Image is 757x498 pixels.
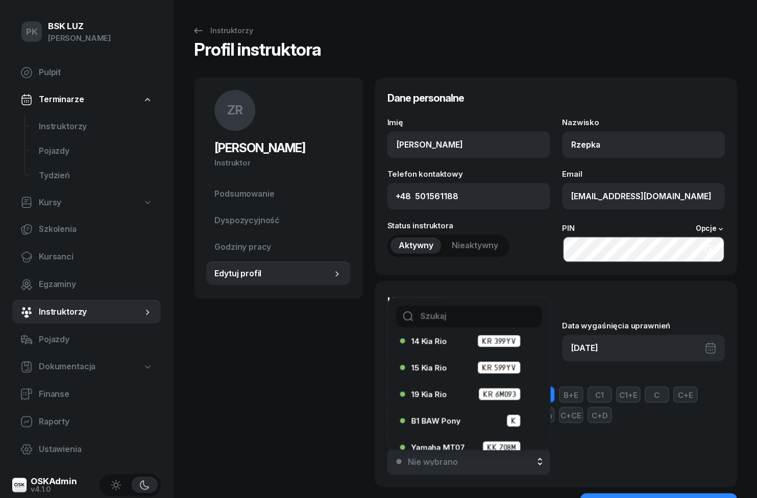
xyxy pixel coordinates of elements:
[12,88,161,111] a: Terminarze
[477,361,520,374] span: KR 599YV
[387,448,550,475] button: Nie wybrano
[451,239,498,252] span: Nieaktywny
[48,22,111,31] div: BSK LUZ
[12,245,161,269] a: Kursanci
[39,120,153,133] span: Instruktorzy
[39,93,84,106] span: Terminarze
[39,196,61,209] span: Kursy
[214,156,342,170] div: Instruktor
[183,20,262,41] a: Instruktorzy
[616,386,640,402] button: C1+E
[31,163,161,188] a: Tydzień
[387,293,724,310] h3: Uprawnienia
[12,327,161,352] a: Pojazdy
[411,390,446,398] span: 19 Kia Rio
[31,477,77,485] div: OSKAdmin
[12,382,161,406] a: Finanse
[214,140,342,156] h2: [PERSON_NAME]
[227,104,243,116] span: ZR
[12,60,161,85] a: Pulpit
[396,305,542,327] input: Szukaj
[12,217,161,242] a: Szkolenia
[39,360,95,373] span: Dokumentacja
[31,139,161,163] a: Pojazdy
[206,208,350,233] a: Dyspozycyjność
[39,66,153,79] span: Pulpit
[31,485,77,492] div: v4.1.0
[39,333,153,346] span: Pojazdy
[206,182,350,206] a: Podsumowanie
[558,407,583,423] button: C+CE
[214,241,342,254] span: Godziny pracy
[644,386,669,402] button: C
[411,337,446,345] span: 14 Kia Rio
[39,250,153,264] span: Kursanci
[387,90,724,106] h3: Dane personalne
[587,386,612,402] button: C1
[411,364,446,371] span: 15 Kia Rio
[39,415,153,428] span: Raporty
[26,28,38,36] span: PK
[39,387,153,400] span: Finanse
[390,238,441,254] button: Aktywny
[482,441,520,454] span: KK 708M
[39,223,153,236] span: Szkolenia
[407,457,457,465] div: Nie wybrano
[194,41,321,65] div: Profil instruktora
[48,32,111,45] div: [PERSON_NAME]
[192,25,253,37] div: Instruktorzy
[587,407,612,423] button: C+D
[214,214,342,227] span: Dyspozycyjność
[214,267,332,280] span: Edytuj profil
[39,442,153,456] span: Ustawienia
[39,305,142,319] span: Instruktorzy
[12,478,27,492] img: logo-xs@2x.png
[478,388,520,400] span: KR 6M093
[206,262,350,286] a: Edytuj profil
[31,114,161,139] a: Instruktorzy
[12,437,161,461] a: Ustawienia
[506,414,520,427] span: K
[411,417,460,424] span: B1 BAW Pony
[12,300,161,324] a: Instruktorzy
[695,225,724,233] a: Opcje
[12,409,161,434] a: Raporty
[398,239,433,252] span: Aktywny
[39,169,153,182] span: Tydzień
[214,187,342,201] span: Podsumowanie
[673,386,697,402] button: C+E
[12,191,161,215] a: Kursy
[206,235,350,259] a: Godziny pracy
[12,355,161,378] a: Dokumentacja
[39,278,153,291] span: Egzaminy
[477,335,520,347] span: KR 399YV
[411,443,464,451] span: Yamaha MT07
[12,272,161,297] a: Egzaminy
[558,386,583,402] button: B+E
[443,238,506,254] button: Nieaktywny
[39,145,153,158] span: Pojazdy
